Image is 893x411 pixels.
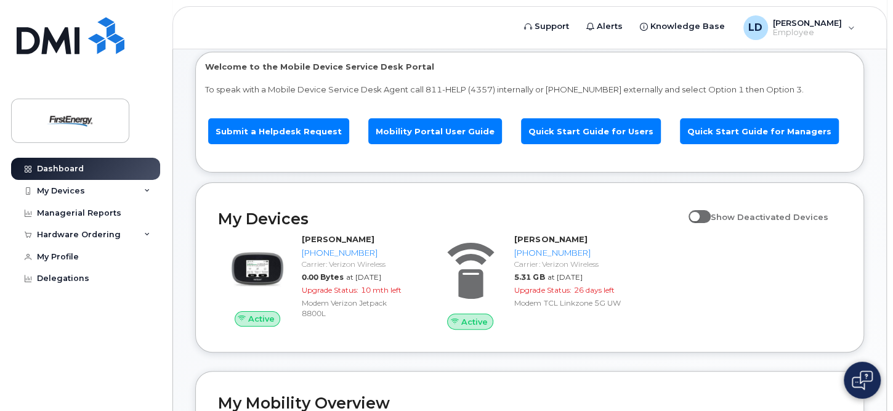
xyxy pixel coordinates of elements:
span: Knowledge Base [650,20,725,33]
input: Show Deactivated Devices [689,205,698,215]
span: at [DATE] [547,272,582,282]
a: Quick Start Guide for Managers [680,118,839,145]
div: [PHONE_NUMBER] [302,247,411,259]
span: 26 days left [573,285,614,295]
span: 0.00 Bytes [302,272,344,282]
strong: [PERSON_NAME] [514,234,587,244]
a: Submit a Helpdesk Request [208,118,349,145]
span: Show Deactivated Devices [711,212,828,222]
a: Alerts [578,14,631,39]
p: Welcome to the Mobile Device Service Desk Portal [205,61,854,73]
span: 10 mth left [361,285,402,295]
span: Upgrade Status: [302,285,358,295]
h2: My Devices [218,210,682,228]
p: To speak with a Mobile Device Service Desk Agent call 811-HELP (4357) internally or [PHONE_NUMBER... [205,84,854,96]
a: Knowledge Base [631,14,733,39]
img: Open chat [852,370,873,390]
span: LD [748,20,762,35]
span: Support [535,20,569,33]
a: Mobility Portal User Guide [368,118,502,145]
span: at [DATE] [346,272,381,282]
a: Active[PERSON_NAME][PHONE_NUMBER]Carrier: Verizon Wireless0.00 Bytesat [DATE]Upgrade Status:10 mt... [218,234,416,327]
div: Carrier: Verizon Wireless [514,259,623,269]
strong: [PERSON_NAME] [302,234,374,244]
span: Active [461,316,488,328]
span: Upgrade Status: [514,285,571,295]
span: [PERSON_NAME] [773,18,842,28]
a: Support [515,14,578,39]
span: 5.31 GB [514,272,544,282]
div: Modem Verizon Jetpack 8800L [302,298,411,319]
span: Active [248,313,275,325]
div: Modem TCL Linkzone 5G UW [514,298,623,308]
div: Langager, Daniel E [735,15,863,40]
a: Active[PERSON_NAME][PHONE_NUMBER]Carrier: Verizon Wireless5.31 GBat [DATE]Upgrade Status:26 days ... [430,234,628,330]
a: Quick Start Guide for Users [521,118,661,145]
span: Alerts [597,20,623,33]
div: Carrier: Verizon Wireless [302,259,411,269]
span: Employee [773,28,842,38]
img: image20231002-3703462-zs44o9.jpeg [228,240,287,299]
div: [PHONE_NUMBER] [514,247,623,259]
